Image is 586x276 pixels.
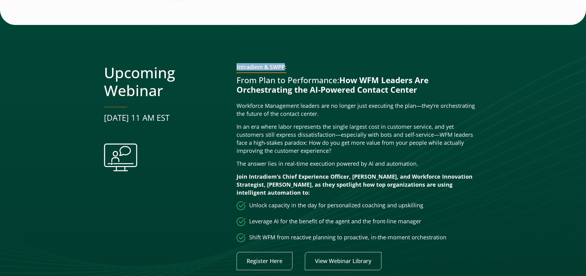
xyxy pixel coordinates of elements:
h3: Intradiem & SWPP: [237,64,286,73]
p: In an era where labor represents the single largest cost in customer service, and yet customers s... [237,123,482,155]
a: Link opens in a new window [305,252,381,270]
h3: From Plan to Performance: [237,75,482,95]
li: Unlock capacity in the day for personalized coaching and upskilling [237,201,482,210]
strong: Join Intradiem’s Chief Experience Officer, [PERSON_NAME], and Workforce Innovation Strategist, [P... [237,173,472,196]
a: Link opens in a new window [237,252,293,270]
strong: How WFM Leaders Are Orchestrating the AI-Powered Contact Center [237,75,429,95]
p: The answer lies in real-time execution powered by AI and automation. [237,160,482,168]
li: Leverage AI for the benefit of the agent and the front-line manager [237,217,482,226]
p: [DATE] 11 AM EST [104,112,227,124]
li: Shift WFM from reactive planning to proactive, in-the-moment orchestration [237,233,482,242]
p: Workforce Management leaders are no longer just executing the plan—they’re orchestrating the futu... [237,102,482,118]
h2: Upcoming Webinar [104,64,227,99]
